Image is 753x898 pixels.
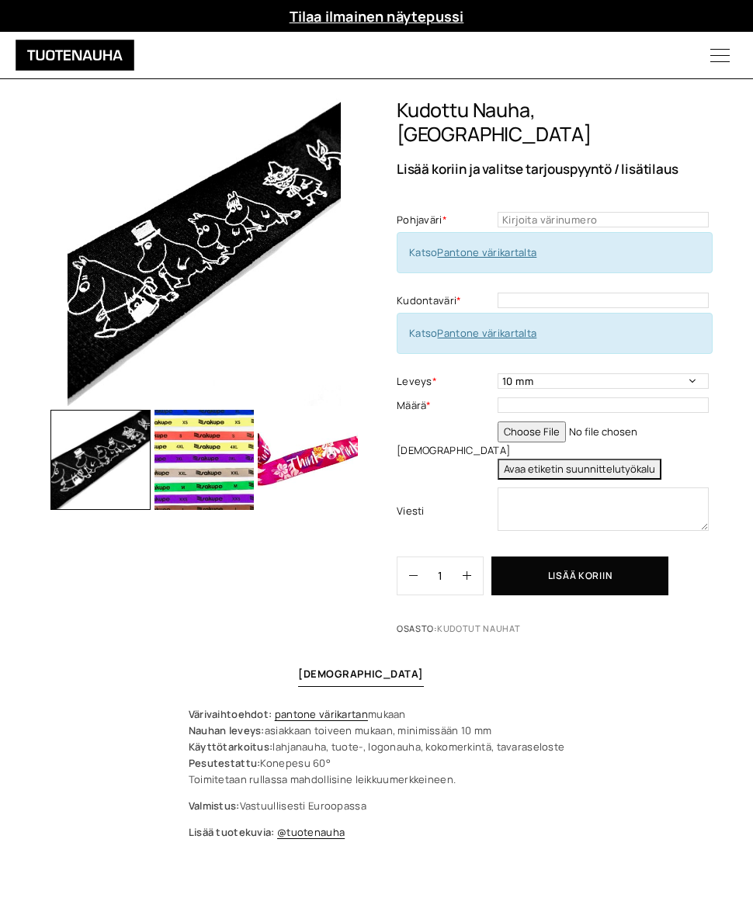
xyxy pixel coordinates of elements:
input: Määrä [418,557,463,595]
label: Pohjaväri [397,212,494,228]
p: Lisää koriin ja valitse tarjouspyyntö / lisätilaus [397,162,730,175]
a: Kudotut nauhat [437,622,521,634]
span: Katso [409,326,536,340]
button: Menu [687,32,753,78]
label: Määrä [397,397,494,414]
button: Avaa etiketin suunnittelutyökalu [498,459,661,480]
strong: Valmistus: [189,799,240,813]
a: pantone värikartan [275,707,368,721]
strong: Värivaihtoehdot: [189,707,272,721]
img: Tuotenauha Kudottu nauha Muumit [50,99,358,406]
span: Osasto: [397,622,552,643]
img: Tuotenauha Oy [16,40,134,71]
p: mukaan asiakkaan toiveen mukaan, minimissään 10 mm lahjanauha, tuote-, logonauha, kokomerkintä, t... [189,706,565,788]
h1: Kudottu nauha, [GEOGRAPHIC_DATA] [397,99,730,147]
input: Kirjoita värinumero [498,212,709,227]
label: Leveys [397,373,494,390]
strong: Nauhan leveys: [189,723,265,737]
a: @tuotenauha [277,825,345,839]
label: Kudontaväri [397,293,494,309]
img: Kudottu nauha, Damask 3 [258,410,358,510]
a: Pantone värikartalta [437,326,536,340]
a: Tilaa ilmainen näytepussi [290,7,464,26]
strong: Lisää tuotekuvia: [189,825,275,839]
label: [DEMOGRAPHIC_DATA] [397,442,494,459]
a: [DEMOGRAPHIC_DATA] [298,667,423,681]
strong: Pesutestattu: [189,756,261,770]
span: Katso [409,245,536,259]
p: Vastuullisesti Euroopassa [189,798,565,814]
img: Kudottu nauha, Damask 2 [154,410,255,510]
label: Viesti [397,503,494,519]
button: Lisää koriin [491,556,668,595]
strong: Käyttötarkoitus: [189,740,273,754]
a: Pantone värikartalta [437,245,536,259]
